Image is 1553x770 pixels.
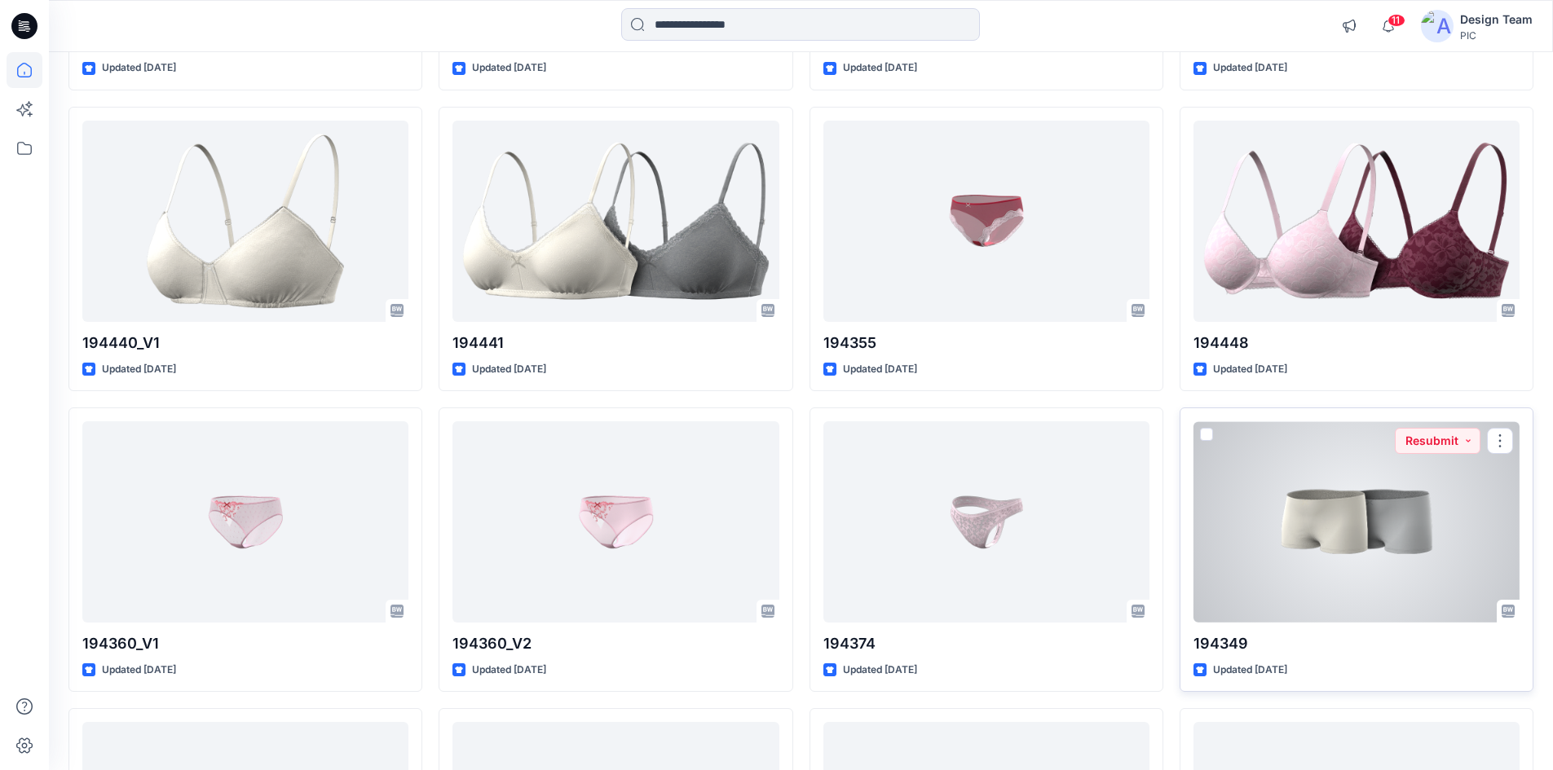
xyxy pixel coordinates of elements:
p: Updated [DATE] [472,662,546,679]
p: Updated [DATE] [472,59,546,77]
p: Updated [DATE] [102,361,176,378]
p: 194360_V2 [452,632,779,655]
p: 194355 [823,332,1149,354]
p: 194374 [823,632,1149,655]
a: 194440_V1 [82,121,408,322]
p: 194441 [452,332,779,354]
p: 194448 [1193,332,1520,354]
p: Updated [DATE] [102,59,176,77]
div: PIC [1460,29,1533,42]
p: Updated [DATE] [1213,361,1287,378]
p: Updated [DATE] [843,361,917,378]
a: 194355 [823,121,1149,322]
a: 194441 [452,121,779,322]
a: 194360_V2 [452,421,779,623]
a: 194349 [1193,421,1520,623]
p: Updated [DATE] [843,662,917,679]
p: 194349 [1193,632,1520,655]
p: Updated [DATE] [472,361,546,378]
a: 194360_V1 [82,421,408,623]
p: Updated [DATE] [1213,662,1287,679]
p: Updated [DATE] [843,59,917,77]
p: Updated [DATE] [102,662,176,679]
span: 11 [1388,14,1405,27]
div: Design Team [1460,10,1533,29]
p: 194360_V1 [82,632,408,655]
p: 194440_V1 [82,332,408,354]
p: Updated [DATE] [1213,59,1287,77]
a: 194448 [1193,121,1520,322]
a: 194374 [823,421,1149,623]
img: avatar [1421,10,1454,42]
